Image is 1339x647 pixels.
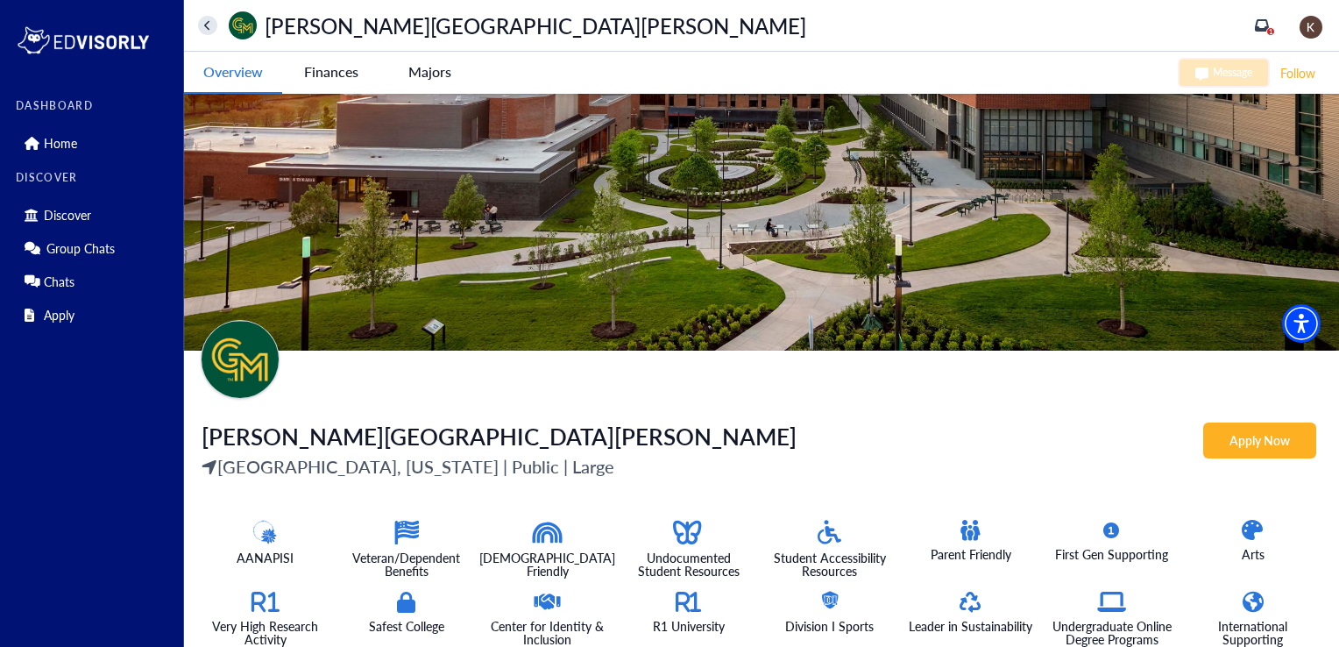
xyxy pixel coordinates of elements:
p: Veteran/Dependent Benefits [343,551,470,578]
img: logo [16,23,151,58]
p: Arts [1242,548,1265,561]
p: [GEOGRAPHIC_DATA], [US_STATE] | Public | Large [202,453,797,480]
p: Undergraduate Online Degree Programs [1048,620,1175,646]
label: DASHBOARD [16,100,173,112]
p: Group Chats [46,241,115,256]
div: Accessibility Menu [1282,304,1321,343]
div: Discover [16,201,173,229]
p: Discover [44,208,91,223]
img: universityName [201,320,280,399]
p: Student Accessibility Resources [766,551,893,578]
button: Follow [1279,62,1317,84]
p: R1 University [653,620,725,633]
p: Undocumented Student Resources [625,551,752,578]
label: DISCOVER [16,172,173,184]
p: [PERSON_NAME][GEOGRAPHIC_DATA][PERSON_NAME] [265,16,806,35]
img: image [1300,16,1322,39]
p: Apply [44,308,74,323]
a: inbox [1255,18,1269,32]
p: Very High Research Activity [202,620,329,646]
img: universityName [229,11,257,39]
button: Finances [282,52,380,92]
div: Home [16,129,173,157]
div: Apply [16,301,173,329]
p: AANAPISI [237,551,294,565]
p: Leader in Sustainability [909,620,1032,633]
p: Home [44,136,77,151]
p: International Supporting [1189,620,1316,646]
p: Chats [44,274,74,289]
p: Division I Sports [785,620,874,633]
p: Center for Identity & Inclusion [484,620,611,646]
p: First Gen Supporting [1055,548,1168,561]
div: Group Chats [16,234,173,262]
div: Chats [16,267,173,295]
span: [PERSON_NAME][GEOGRAPHIC_DATA][PERSON_NAME] [202,420,797,452]
span: 1 [1269,27,1273,36]
img: https://edvisorly.s3.us-west-1.amazonaws.com/universities/635b51193120d350483f1cbc/GMU%20Landscap... [184,94,1339,351]
p: [DEMOGRAPHIC_DATA] Friendly [479,551,615,578]
button: Overview [184,52,282,94]
p: Parent Friendly [931,548,1011,561]
p: Safest College [369,620,444,633]
button: Apply Now [1203,423,1316,459]
button: Majors [380,52,478,92]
